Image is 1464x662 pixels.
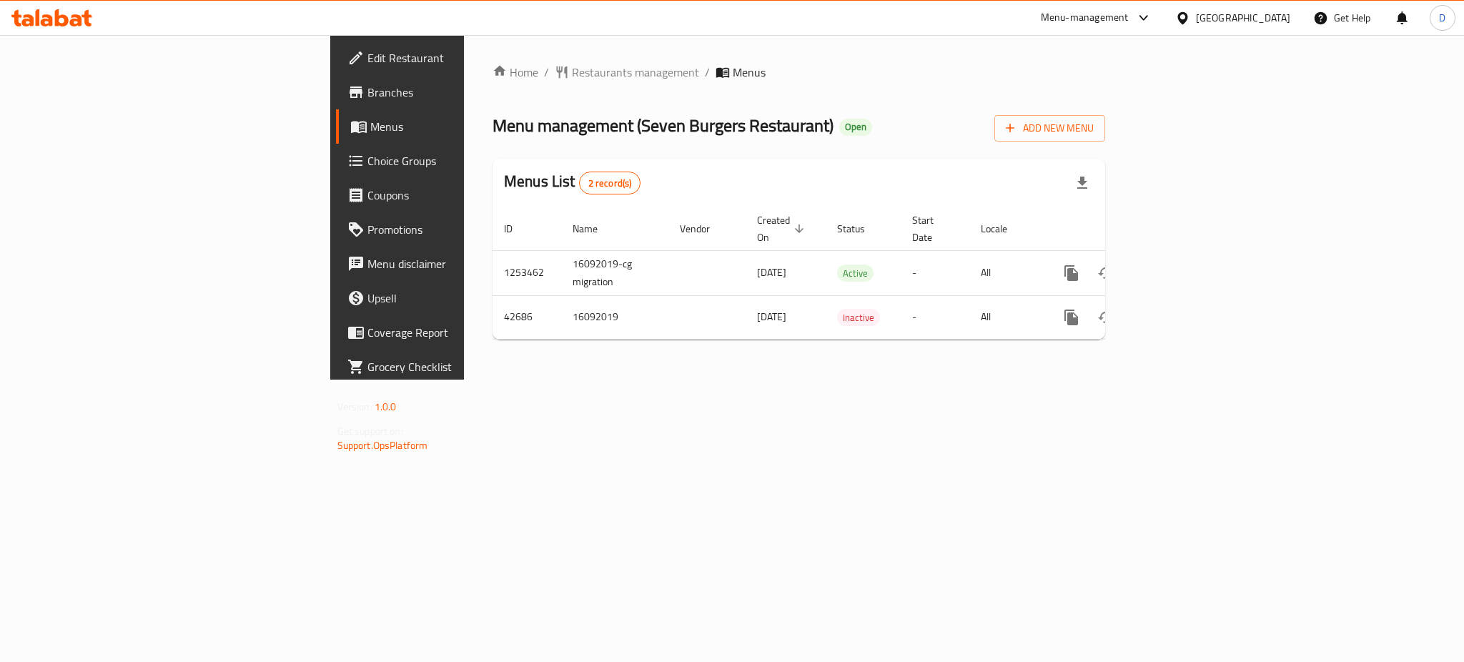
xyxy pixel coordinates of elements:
li: / [705,64,710,81]
a: Choice Groups [336,144,575,178]
div: Export file [1065,166,1099,200]
td: All [969,295,1043,339]
h2: Menus List [504,171,640,194]
a: Promotions [336,212,575,247]
span: Coupons [367,187,563,204]
span: Edit Restaurant [367,49,563,66]
span: [DATE] [757,307,786,326]
button: Change Status [1089,300,1123,335]
span: 1.0.0 [375,397,397,416]
span: Menus [370,118,563,135]
span: Vendor [680,220,728,237]
div: Open [839,119,872,136]
span: Name [573,220,616,237]
td: All [969,250,1043,295]
span: Version: [337,397,372,416]
a: Coverage Report [336,315,575,350]
button: Add New Menu [994,115,1105,142]
span: [DATE] [757,263,786,282]
span: Upsell [367,290,563,307]
span: Created On [757,212,808,246]
div: [GEOGRAPHIC_DATA] [1196,10,1290,26]
span: Coverage Report [367,324,563,341]
a: Branches [336,75,575,109]
td: 16092019-cg migration [561,250,668,295]
th: Actions [1043,207,1203,251]
span: 2 record(s) [580,177,640,190]
span: Restaurants management [572,64,699,81]
button: Change Status [1089,256,1123,290]
a: Restaurants management [555,64,699,81]
span: ID [504,220,531,237]
span: Inactive [837,310,880,326]
a: Grocery Checklist [336,350,575,384]
div: Inactive [837,309,880,326]
span: Add New Menu [1006,119,1094,137]
span: Menu management ( Seven Burgers Restaurant ) [493,109,834,142]
a: Edit Restaurant [336,41,575,75]
span: Choice Groups [367,152,563,169]
a: Upsell [336,281,575,315]
span: Start Date [912,212,952,246]
a: Menus [336,109,575,144]
span: Active [837,265,874,282]
a: Support.OpsPlatform [337,436,428,455]
button: more [1054,300,1089,335]
a: Menu disclaimer [336,247,575,281]
span: Menu disclaimer [367,255,563,272]
span: Branches [367,84,563,101]
a: Coupons [336,178,575,212]
span: Menus [733,64,766,81]
span: Locale [981,220,1026,237]
span: Open [839,121,872,133]
button: more [1054,256,1089,290]
td: 16092019 [561,295,668,339]
span: Grocery Checklist [367,358,563,375]
span: Promotions [367,221,563,238]
div: Total records count [579,172,641,194]
span: Status [837,220,884,237]
table: enhanced table [493,207,1203,340]
nav: breadcrumb [493,64,1105,81]
td: - [901,250,969,295]
div: Menu-management [1041,9,1129,26]
span: Get support on: [337,422,403,440]
span: D [1439,10,1445,26]
td: - [901,295,969,339]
